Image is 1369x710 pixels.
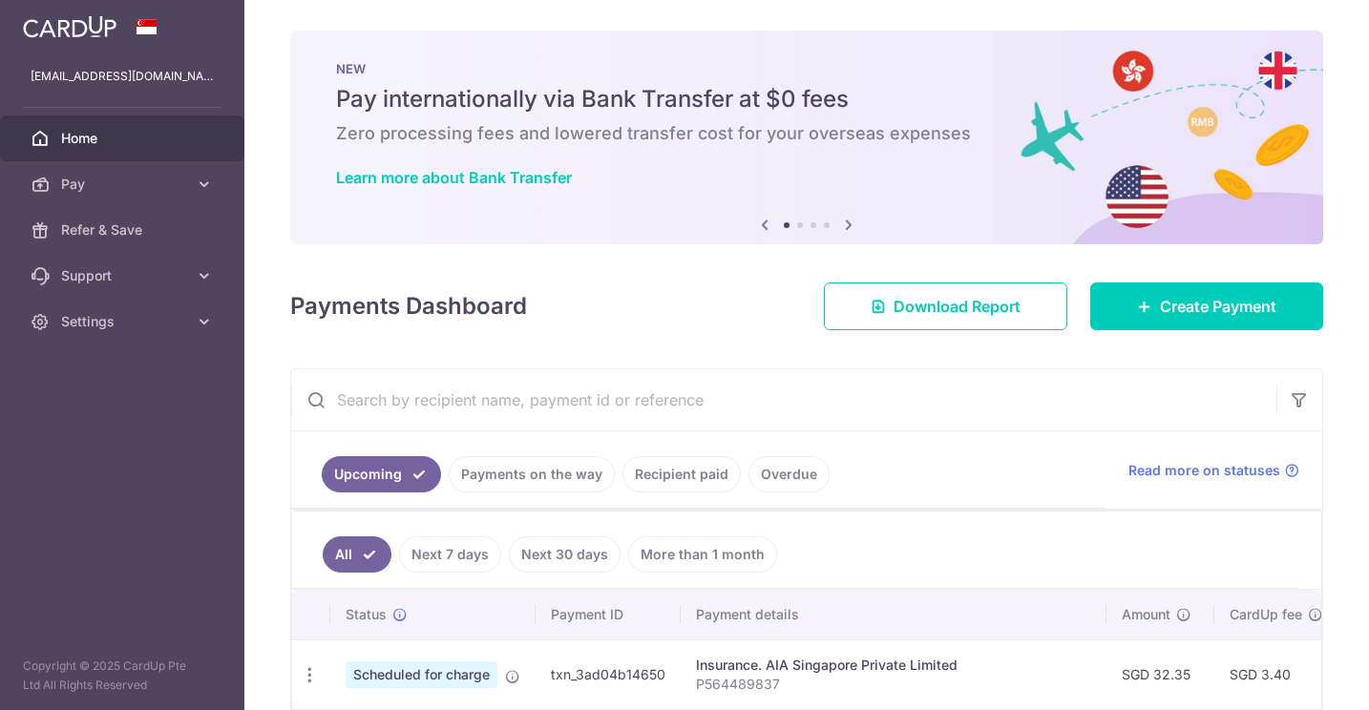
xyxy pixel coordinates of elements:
[628,536,777,573] a: More than 1 month
[61,175,187,194] span: Pay
[336,61,1277,76] p: NEW
[290,31,1323,244] img: Bank transfer banner
[748,456,830,492] a: Overdue
[536,590,681,639] th: Payment ID
[323,536,391,573] a: All
[681,590,1106,639] th: Payment details
[336,168,572,187] a: Learn more about Bank Transfer
[399,536,501,573] a: Next 7 days
[1230,605,1302,624] span: CardUp fee
[61,129,187,148] span: Home
[31,67,214,86] p: [EMAIL_ADDRESS][DOMAIN_NAME]
[290,289,527,324] h4: Payments Dashboard
[1122,605,1170,624] span: Amount
[1160,295,1276,318] span: Create Payment
[622,456,741,492] a: Recipient paid
[61,220,187,240] span: Refer & Save
[346,661,497,688] span: Scheduled for charge
[336,84,1277,115] h5: Pay internationally via Bank Transfer at $0 fees
[1128,461,1280,480] span: Read more on statuses
[322,456,441,492] a: Upcoming
[61,312,187,331] span: Settings
[1106,639,1214,709] td: SGD 32.35
[1214,639,1338,709] td: SGD 3.40
[336,122,1277,145] h6: Zero processing fees and lowered transfer cost for your overseas expenses
[824,282,1067,330] a: Download Report
[449,456,615,492] a: Payments on the way
[23,15,116,38] img: CardUp
[1090,282,1323,330] a: Create Payment
[1128,461,1299,480] a: Read more on statuses
[291,369,1276,430] input: Search by recipient name, payment id or reference
[696,656,1091,675] div: Insurance. AIA Singapore Private Limited
[346,605,387,624] span: Status
[536,639,681,709] td: txn_3ad04b14650
[509,536,621,573] a: Next 30 days
[696,675,1091,694] p: P564489837
[894,295,1021,318] span: Download Report
[61,266,187,285] span: Support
